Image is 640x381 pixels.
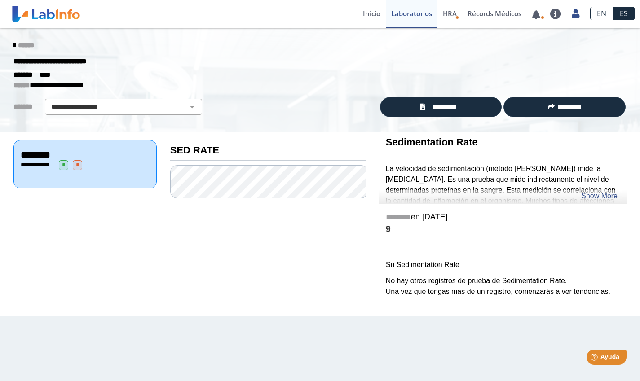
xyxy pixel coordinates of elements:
[386,224,620,235] h4: 9
[613,7,635,20] a: ES
[386,259,620,270] p: Su Sedimentation Rate
[590,7,613,20] a: EN
[386,163,620,228] p: La velocidad de sedimentación (método [PERSON_NAME]) mide la [MEDICAL_DATA]. Es una prueba que mi...
[386,276,620,297] p: No hay otros registros de prueba de Sedimentation Rate. Una vez que tengas más de un registro, co...
[170,145,219,156] b: SED RATE
[581,191,618,201] a: Show More
[443,9,457,18] span: HRA
[386,212,620,223] h5: en [DATE]
[386,136,478,148] b: Sedimentation Rate
[560,346,630,371] iframe: Help widget launcher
